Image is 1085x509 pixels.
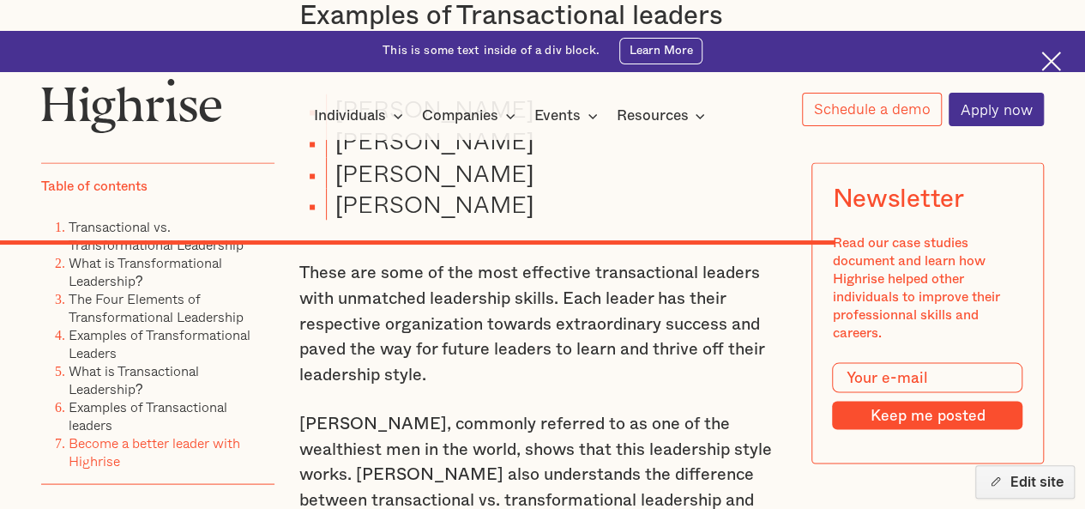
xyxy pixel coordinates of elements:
[832,233,1022,342] div: Read our case studies document and learn how Highrise helped other individuals to improve their p...
[832,184,963,213] div: Newsletter
[69,396,227,434] a: Examples of Transactional leaders
[616,106,688,126] div: Resources
[802,93,942,126] a: Schedule a demo
[326,188,786,220] li: [PERSON_NAME]
[832,401,1022,429] input: Keep me posted
[534,106,581,126] div: Events
[975,465,1075,499] button: Edit site
[69,324,250,362] a: Examples of Transformational Leaders
[69,288,244,326] a: The Four Elements of Transformational Leadership
[326,157,786,189] li: [PERSON_NAME]
[1041,52,1061,71] img: Cross icon
[422,106,521,126] div: Companies
[41,177,148,195] div: Table of contents
[69,251,222,290] a: What is Transformational Leadership?
[69,215,244,254] a: Transactional vs. Transformational Leadership
[949,93,1044,126] a: Apply now
[832,362,1022,430] form: Modal Form
[422,106,498,126] div: Companies
[41,78,222,133] img: Highrise logo
[314,106,408,126] div: Individuals
[69,360,199,398] a: What is Transactional Leadership?
[534,106,603,126] div: Events
[69,432,240,470] a: Become a better leader with Highrise
[314,106,386,126] div: Individuals
[616,106,710,126] div: Resources
[383,43,600,59] div: This is some text inside of a div block.
[832,362,1022,393] input: Your e-mail
[326,125,786,157] li: [PERSON_NAME]
[299,260,787,387] p: These are some of the most effective transactional leaders with unmatched leadership skills. Each...
[619,38,702,64] a: Learn More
